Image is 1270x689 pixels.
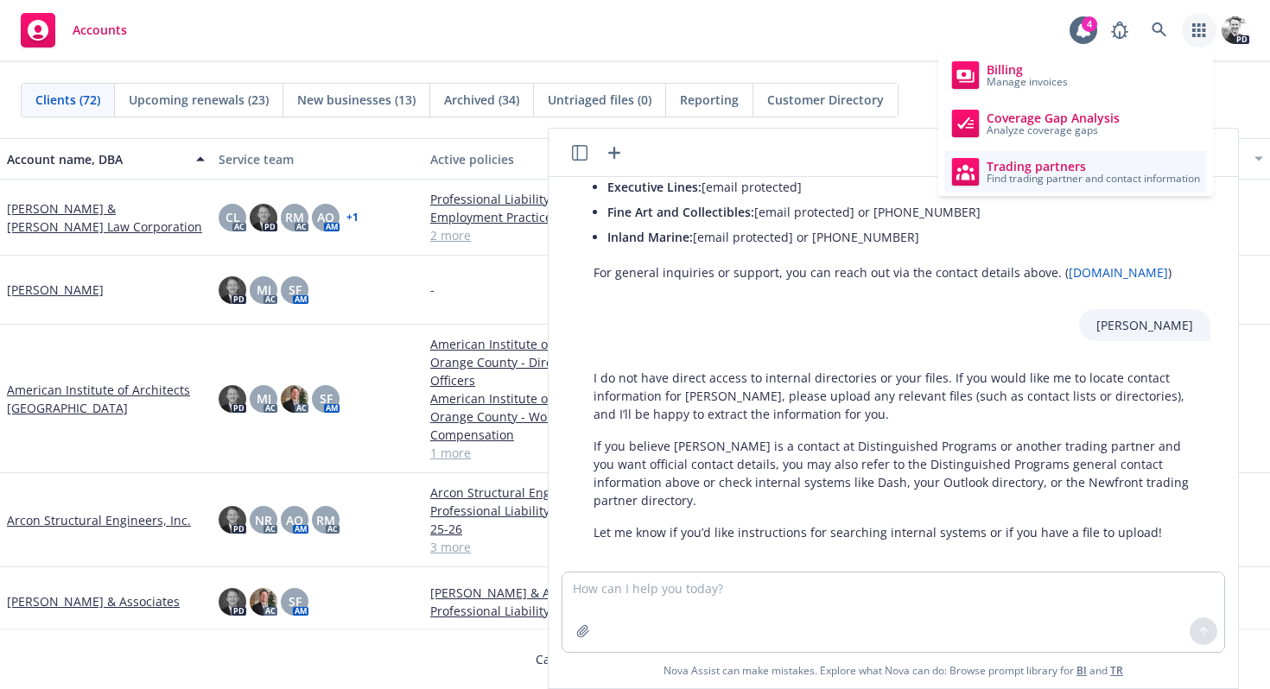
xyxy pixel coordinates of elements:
span: Nova Assist can make mistakes. Explore what Nova can do: Browse prompt library for and [556,653,1231,688]
span: Untriaged files (0) [548,91,651,109]
a: BI [1076,663,1087,678]
div: Active policies [430,150,628,168]
div: 4 [1082,16,1097,32]
span: Executive Lines: [607,179,702,195]
span: Billing [987,63,1068,77]
img: photo [281,385,308,413]
a: TR [1110,663,1123,678]
span: Coverage Gap Analysis [987,111,1120,125]
a: 1 more [430,444,628,462]
a: [PERSON_NAME] [7,281,104,299]
a: Switch app [1182,13,1216,47]
a: Billing [945,54,1207,96]
span: Can't find an account? [536,650,734,668]
a: American Institute of Architects Orange County - Workers' Compensation [430,389,628,444]
img: photo [219,588,246,616]
span: SF [289,281,302,299]
img: photo [250,204,277,231]
span: AO [286,511,303,529]
img: photo [219,385,246,413]
button: Service team [212,138,423,180]
span: Manage invoices [987,77,1068,87]
a: American Institute of Architects [GEOGRAPHIC_DATA] [7,381,205,417]
a: 3 more [430,538,628,556]
span: Upcoming renewals (23) [129,91,269,109]
a: [PERSON_NAME] & Associates [7,592,180,610]
span: CL [225,208,240,226]
span: Customer Directory [767,91,884,109]
a: Employment Practices Liability [430,208,628,226]
img: photo [219,506,246,534]
span: AO [317,208,334,226]
span: Analyze coverage gaps [987,125,1120,136]
span: New businesses (13) [297,91,416,109]
span: RM [316,511,335,529]
img: photo [219,276,246,304]
span: MJ [257,281,271,299]
a: Arcon Structural Engineers, Inc. [7,511,191,529]
a: + 1 [346,212,359,223]
button: Active policies [423,138,635,180]
img: photo [1222,16,1249,44]
span: Find trading partner and contact information [987,174,1200,184]
div: Account name, DBA [7,150,186,168]
li: [email protected] or [PHONE_NUMBER] [607,224,1193,250]
a: Coverage Gap Analysis [945,103,1207,144]
p: I do not have direct access to internal directories or your files. If you would like me to locate... [594,369,1193,423]
p: [PERSON_NAME] [1096,316,1193,334]
span: Inland Marine: [607,229,693,245]
span: MJ [257,389,271,408]
p: Let me know if you’d like instructions for searching internal systems or if you have a file to up... [594,523,1193,541]
span: Reporting [680,91,739,109]
a: Professional Liability [430,190,628,208]
span: Trading partners [987,160,1200,174]
span: Fine Art and Collectibles: [607,204,754,220]
a: Report a Bug [1102,13,1137,47]
img: photo [250,588,277,616]
p: If you believe [PERSON_NAME] is a contact at Distinguished Programs or another trading partner an... [594,437,1193,509]
span: Accounts [73,23,127,37]
span: NR [255,511,272,529]
li: [email protected] [607,174,1193,199]
a: Accounts [14,6,134,54]
p: For general inquiries or support, you can reach out via the contact details above. ( ) [594,263,1193,281]
a: [PERSON_NAME] & Associates - Professional Liability [430,584,628,620]
a: Search [1142,13,1177,47]
span: SF [289,592,302,610]
a: Arcon Structural Engineers, Inc. - Professional Liability [430,484,628,520]
a: Trading partners [945,151,1207,193]
span: Archived (34) [444,91,519,109]
li: [email protected] or [PHONE_NUMBER] [607,199,1193,224]
span: SF [320,389,333,408]
span: - [430,281,435,299]
span: Clients (72) [35,91,100,109]
a: [DOMAIN_NAME] [1069,264,1168,281]
div: Service team [219,150,416,168]
a: 25-26 [430,520,628,538]
a: [PERSON_NAME] & [PERSON_NAME] Law Corporation [7,199,205,236]
span: RM [285,208,304,226]
a: American Institute of Architects Orange County - Directors and Officers [430,335,628,389]
a: 2 more [430,226,628,244]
